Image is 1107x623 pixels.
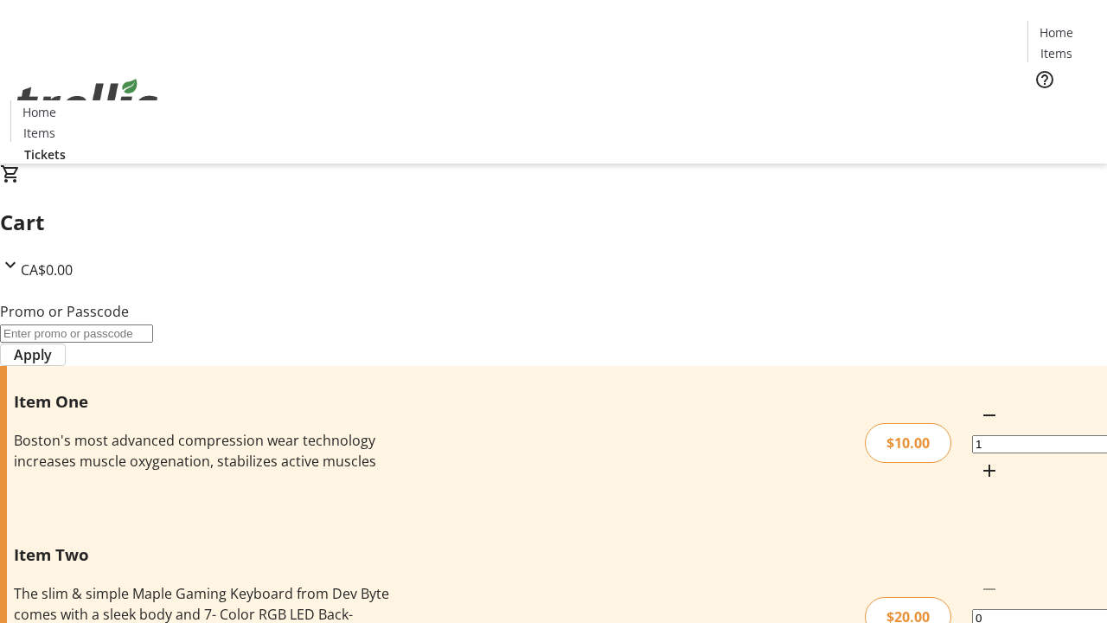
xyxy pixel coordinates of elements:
span: Home [22,103,56,121]
a: Home [1028,23,1084,42]
button: Help [1027,62,1062,97]
span: Tickets [24,145,66,164]
span: CA$0.00 [21,260,73,279]
a: Tickets [1027,100,1097,119]
a: Items [1028,44,1084,62]
span: Apply [14,344,52,365]
h3: Item One [14,389,392,414]
span: Items [23,124,55,142]
div: Boston's most advanced compression wear technology increases muscle oxygenation, stabilizes activ... [14,430,392,472]
button: Decrement by one [972,398,1007,433]
a: Home [11,103,67,121]
button: Increment by one [972,453,1007,488]
div: $10.00 [865,423,951,463]
span: Home [1040,23,1073,42]
img: Orient E2E Organization LBPsVWhAVV's Logo [10,60,164,146]
span: Items [1040,44,1072,62]
h3: Item Two [14,543,392,567]
a: Tickets [10,145,80,164]
a: Items [11,124,67,142]
span: Tickets [1041,100,1083,119]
